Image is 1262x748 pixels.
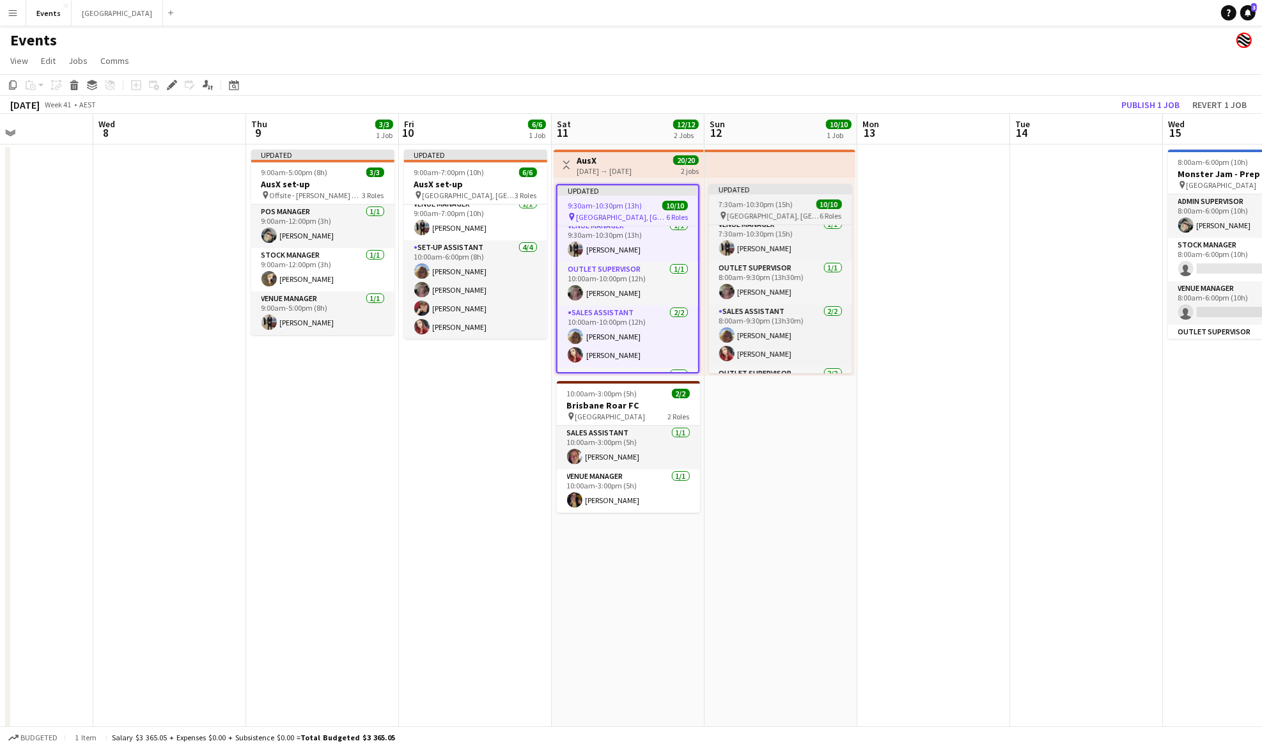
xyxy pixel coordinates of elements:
[668,412,690,421] span: 2 Roles
[1178,157,1249,167] span: 8:00am-6:00pm (10h)
[709,261,852,304] app-card-role: Outlet Supervisor1/18:00am-9:30pm (13h30m)[PERSON_NAME]
[862,118,879,130] span: Mon
[5,52,33,69] a: View
[576,212,666,222] span: [GEOGRAPHIC_DATA], [GEOGRAPHIC_DATA]
[1015,118,1030,130] span: Tue
[1236,33,1252,48] app-user-avatar: Event Merch
[404,150,547,339] app-job-card: Updated9:00am-7:00pm (10h)6/6AusX set-up [GEOGRAPHIC_DATA], [GEOGRAPHIC_DATA]3 RolesStock Manager...
[270,191,362,200] span: Offsite - [PERSON_NAME] house
[681,165,699,176] div: 2 jobs
[673,155,699,165] span: 20/20
[662,201,688,210] span: 10/10
[1187,97,1252,113] button: Revert 1 job
[826,120,852,129] span: 10/10
[72,1,163,26] button: [GEOGRAPHIC_DATA]
[251,292,394,335] app-card-role: Venue Manager1/19:00am-5:00pm (8h)[PERSON_NAME]
[710,118,725,130] span: Sun
[36,52,61,69] a: Edit
[97,125,115,140] span: 8
[376,130,393,140] div: 1 Job
[709,217,852,261] app-card-role: Venue Manager1/17:30am-10:30pm (15h)[PERSON_NAME]
[728,211,820,221] span: [GEOGRAPHIC_DATA], [GEOGRAPHIC_DATA]
[557,426,700,469] app-card-role: Sales Assistant1/110:00am-3:00pm (5h)[PERSON_NAME]
[557,185,698,196] div: Updated
[261,168,328,177] span: 9:00am-5:00pm (8h)
[556,184,699,373] app-job-card: Updated9:30am-10:30pm (13h)10/10 [GEOGRAPHIC_DATA], [GEOGRAPHIC_DATA]6 RolesStock Manager1/19:30a...
[519,168,537,177] span: 6/6
[1116,97,1185,113] button: Publish 1 job
[404,178,547,190] h3: AusX set-up
[1251,3,1257,12] span: 3
[1240,5,1256,20] a: 3
[70,733,101,742] span: 1 item
[709,366,852,428] app-card-role: Outlet Supervisor2/2
[568,201,642,210] span: 9:30am-10:30pm (13h)
[375,120,393,129] span: 3/3
[816,199,842,209] span: 10/10
[362,191,384,200] span: 3 Roles
[79,100,96,109] div: AEST
[674,130,698,140] div: 2 Jobs
[666,212,688,222] span: 6 Roles
[709,304,852,366] app-card-role: Sales Assistant2/28:00am-9:30pm (13h30m)[PERSON_NAME][PERSON_NAME]
[26,1,72,26] button: Events
[63,52,93,69] a: Jobs
[827,130,851,140] div: 1 Job
[577,166,632,176] div: [DATE] → [DATE]
[95,52,134,69] a: Comms
[68,55,88,66] span: Jobs
[251,248,394,292] app-card-role: Stock Manager1/19:00am-12:00pm (3h)[PERSON_NAME]
[1013,125,1030,140] span: 14
[515,191,537,200] span: 3 Roles
[251,205,394,248] app-card-role: POS Manager1/19:00am-12:00pm (3h)[PERSON_NAME]
[557,219,698,262] app-card-role: Venue Manager1/19:30am-10:30pm (13h)[PERSON_NAME]
[528,120,546,129] span: 6/6
[404,150,547,160] div: Updated
[567,389,637,398] span: 10:00am-3:00pm (5h)
[1168,118,1185,130] span: Wed
[423,191,515,200] span: [GEOGRAPHIC_DATA], [GEOGRAPHIC_DATA]
[709,184,852,194] div: Updated
[366,168,384,177] span: 3/3
[10,31,57,50] h1: Events
[402,125,414,140] span: 10
[6,731,59,745] button: Budgeted
[249,125,267,140] span: 9
[41,55,56,66] span: Edit
[672,389,690,398] span: 2/2
[575,412,646,421] span: [GEOGRAPHIC_DATA]
[557,381,700,513] app-job-card: 10:00am-3:00pm (5h)2/2Brisbane Roar FC [GEOGRAPHIC_DATA]2 RolesSales Assistant1/110:00am-3:00pm (...
[42,100,74,109] span: Week 41
[251,178,394,190] h3: AusX set-up
[98,118,115,130] span: Wed
[1187,180,1257,190] span: [GEOGRAPHIC_DATA]
[251,150,394,160] div: Updated
[251,150,394,335] app-job-card: Updated9:00am-5:00pm (8h)3/3AusX set-up Offsite - [PERSON_NAME] house3 RolesPOS Manager1/19:00am-...
[557,118,571,130] span: Sat
[414,168,485,177] span: 9:00am-7:00pm (10h)
[555,125,571,140] span: 11
[10,98,40,111] div: [DATE]
[112,733,395,742] div: Salary $3 365.05 + Expenses $0.00 + Subsistence $0.00 =
[557,262,698,306] app-card-role: Outlet Supervisor1/110:00am-10:00pm (12h)[PERSON_NAME]
[404,118,414,130] span: Fri
[820,211,842,221] span: 6 Roles
[251,118,267,130] span: Thu
[10,55,28,66] span: View
[861,125,879,140] span: 13
[100,55,129,66] span: Comms
[557,469,700,513] app-card-role: Venue Manager1/110:00am-3:00pm (5h)[PERSON_NAME]
[1166,125,1185,140] span: 15
[20,733,58,742] span: Budgeted
[404,240,547,339] app-card-role: Set-up Assistant4/410:00am-6:00pm (8h)[PERSON_NAME][PERSON_NAME][PERSON_NAME][PERSON_NAME]
[300,733,395,742] span: Total Budgeted $3 365.05
[557,368,698,430] app-card-role: Outlet Supervisor2/2
[529,130,545,140] div: 1 Job
[404,197,547,240] app-card-role: Venue Manager1/19:00am-7:00pm (10h)[PERSON_NAME]
[709,184,852,373] app-job-card: Updated7:30am-10:30pm (15h)10/10 [GEOGRAPHIC_DATA], [GEOGRAPHIC_DATA]6 RolesStock Manager1/17:30a...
